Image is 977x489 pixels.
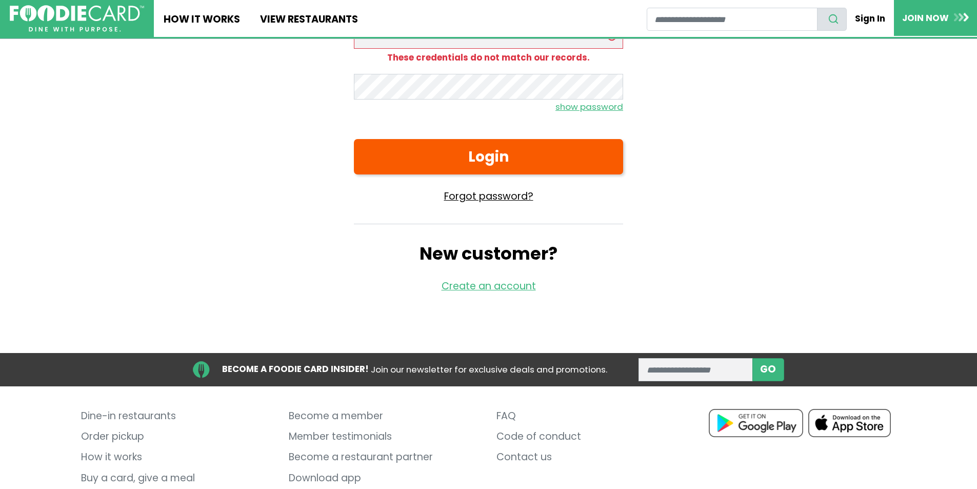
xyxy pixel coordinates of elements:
[647,8,818,31] input: restaurant search
[289,406,481,426] a: Become a member
[10,5,144,32] img: FoodieCard; Eat, Drink, Save, Donate
[496,447,689,468] a: Contact us
[222,363,369,375] strong: BECOME A FOODIE CARD INSIDER!
[81,406,273,426] a: Dine-in restaurants
[496,406,689,426] a: FAQ
[555,101,623,113] small: show password
[354,189,623,204] a: Forgot password?
[289,447,481,468] a: Become a restaurant partner
[817,8,847,31] button: search
[442,279,536,293] a: Create an account
[289,426,481,447] a: Member testimonials
[752,358,784,381] button: subscribe
[81,447,273,468] a: How it works
[847,7,894,30] a: Sign In
[81,468,273,488] a: Buy a card, give a meal
[371,363,607,376] span: Join our newsletter for exclusive deals and promotions.
[354,244,623,264] h2: New customer?
[496,426,689,447] a: Code of conduct
[639,358,753,381] input: enter email address
[289,468,481,488] a: Download app
[387,51,590,64] strong: These credentials do not match our records.
[81,426,273,447] a: Order pickup
[354,139,623,174] button: Login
